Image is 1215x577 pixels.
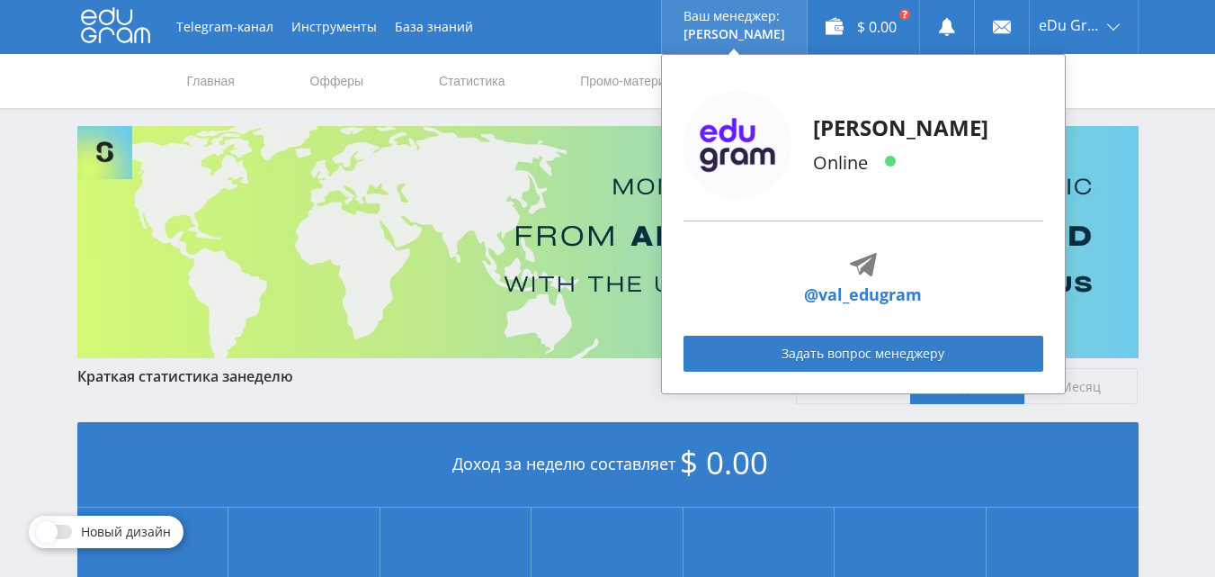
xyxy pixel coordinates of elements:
[683,27,785,41] p: [PERSON_NAME]
[1039,18,1102,32] span: eDu Group
[804,283,922,307] a: @val_edugram
[185,54,237,108] a: Главная
[578,54,690,108] a: Промо-материалы
[813,149,988,176] p: Online
[77,422,1139,508] div: Доход за неделю составляет
[437,54,507,108] a: Статистика
[77,126,1139,358] img: Banner
[683,9,785,23] p: Ваш менеджер:
[237,366,293,386] span: неделю
[81,525,171,539] span: Новый дизайн
[813,113,988,142] p: [PERSON_NAME]
[910,368,1024,404] span: Неделя
[683,91,791,199] img: edugram_logo.png
[308,54,366,108] a: Офферы
[683,336,1043,372] a: Задать вопрос менеджеру
[77,368,779,384] div: Краткая статистика за
[680,441,768,483] span: $ 0.00
[1024,368,1139,404] span: Месяц
[796,368,910,404] span: Сегодня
